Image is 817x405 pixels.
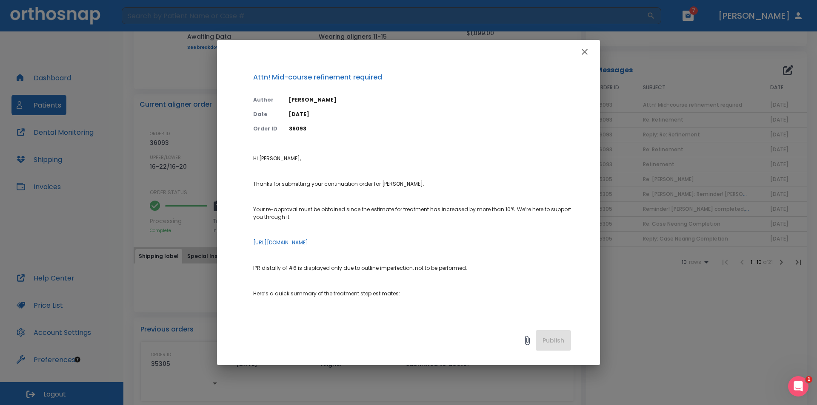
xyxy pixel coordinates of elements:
[253,264,571,272] p: IPR distally of #6 is displayed only due to outline imperfection, not to be performed.
[253,290,571,297] p: Here’s a quick summary of the treatment step estimates:
[253,206,571,221] p: Your re-approval must be obtained since the estimate for treatment has increased by more than 10%...
[806,376,812,383] span: 1
[253,72,571,82] p: Attn! Mid-course refinement required
[253,180,571,188] p: Thanks for submitting your continuation order for [PERSON_NAME].
[253,96,279,104] p: Author
[253,239,308,246] a: [URL][DOMAIN_NAME]
[289,110,571,118] p: [DATE]
[289,125,571,133] p: 36093
[253,110,279,118] p: Date
[289,96,571,104] p: [PERSON_NAME]
[253,125,279,133] p: Order ID
[788,376,808,397] iframe: Intercom live chat
[253,155,571,162] p: Hi [PERSON_NAME],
